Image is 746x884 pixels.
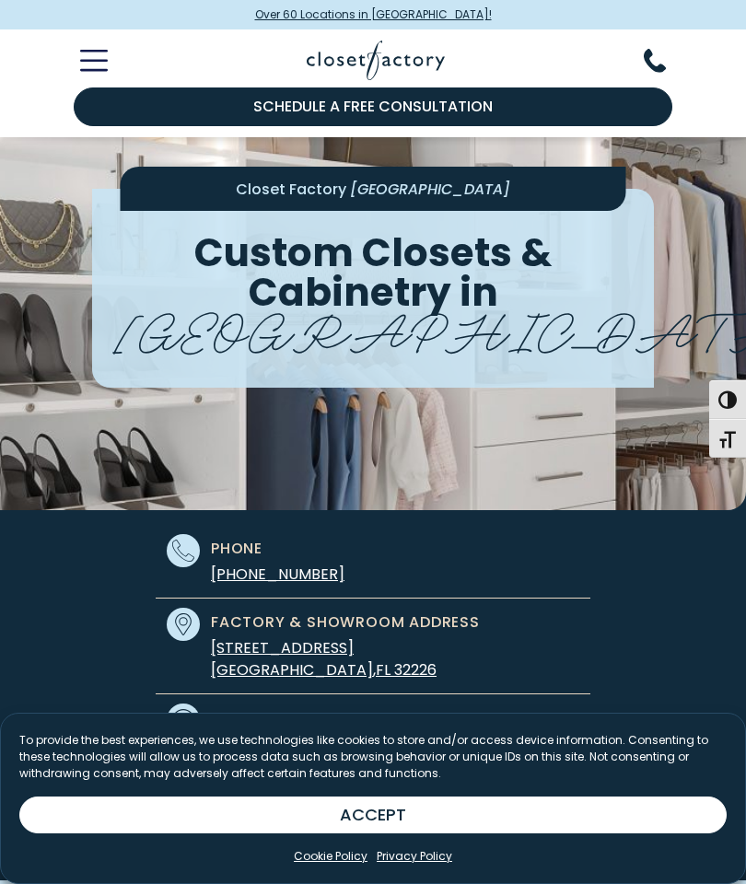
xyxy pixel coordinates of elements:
[194,227,552,320] span: Custom Closets & Cabinetry in
[74,87,672,126] a: Schedule a Free Consultation
[211,637,437,680] a: [STREET_ADDRESS] [GEOGRAPHIC_DATA],FL 32226
[307,41,445,80] img: Closet Factory Logo
[294,848,367,865] a: Cookie Policy
[211,659,373,680] span: [GEOGRAPHIC_DATA]
[211,637,354,658] span: [STREET_ADDRESS]
[709,419,746,458] button: Toggle Font size
[644,49,688,73] button: Phone Number
[19,732,727,782] p: To provide the best experiences, we use technologies like cookies to store and/or access device i...
[19,797,727,833] button: ACCEPT
[211,538,262,560] span: Phone
[58,50,108,72] button: Toggle Mobile Menu
[377,848,452,865] a: Privacy Policy
[255,6,492,23] span: Over 60 Locations in [GEOGRAPHIC_DATA]!
[709,380,746,419] button: Toggle High Contrast
[350,179,510,200] span: [GEOGRAPHIC_DATA]
[211,707,426,729] span: Customer Service Hours
[211,611,480,634] span: Factory & Showroom Address
[211,564,344,585] a: [PHONE_NUMBER]
[376,659,390,680] span: FL
[394,659,437,680] span: 32226
[236,179,346,200] span: Closet Factory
